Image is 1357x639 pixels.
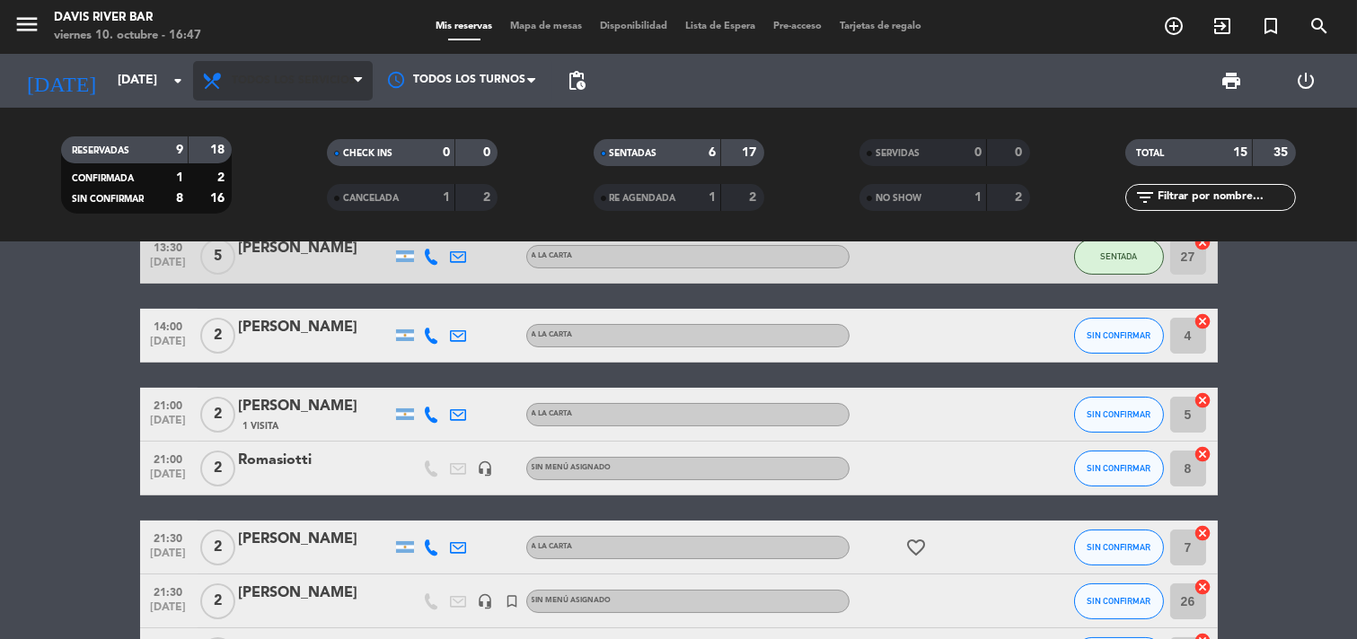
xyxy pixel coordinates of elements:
i: filter_list [1134,187,1156,208]
span: [DATE] [146,336,191,356]
div: [PERSON_NAME] [239,582,392,605]
button: SIN CONFIRMAR [1074,397,1164,433]
span: 2 [200,583,235,619]
span: A LA CARTA [532,252,573,259]
button: SIN CONFIRMAR [1074,530,1164,565]
button: SIN CONFIRMAR [1074,451,1164,486]
i: headset_mic [478,593,494,609]
span: Mapa de mesas [501,22,591,31]
span: SENTADAS [610,149,657,158]
div: [PERSON_NAME] [239,237,392,260]
strong: 9 [176,144,183,156]
i: power_settings_new [1295,70,1317,92]
i: cancel [1194,524,1212,542]
button: SIN CONFIRMAR [1074,318,1164,354]
strong: 1 [176,171,183,184]
span: A LA CARTA [532,410,573,417]
span: 1 Visita [243,419,279,433]
i: arrow_drop_down [167,70,189,92]
span: CANCELADA [343,194,399,203]
strong: 6 [709,146,716,159]
button: SENTADA [1074,239,1164,275]
strong: 2 [749,191,760,204]
i: cancel [1194,578,1212,596]
span: 5 [200,239,235,275]
strong: 0 [974,146,982,159]
span: SIN CONFIRMAR [72,195,144,204]
span: Mis reservas [427,22,501,31]
strong: 17 [742,146,760,159]
strong: 0 [443,146,450,159]
span: 21:00 [146,394,191,415]
i: favorite_border [906,537,928,558]
span: 21:00 [146,448,191,468]
span: 2 [200,397,235,433]
i: headset_mic [478,460,494,477]
button: menu [13,11,40,44]
span: [DATE] [146,468,191,489]
strong: 2 [483,191,494,204]
strong: 15 [1233,146,1247,159]
i: [DATE] [13,61,109,101]
span: 21:30 [146,527,191,547]
strong: 0 [1015,146,1026,159]
span: Sin menú asignado [532,597,612,604]
span: [DATE] [146,547,191,568]
div: Davis River Bar [54,9,201,27]
span: RESERVADAS [72,146,129,155]
span: SIN CONFIRMAR [1087,463,1150,473]
i: turned_in_not [505,593,521,609]
span: Pre-acceso [764,22,831,31]
div: viernes 10. octubre - 16:47 [54,27,201,45]
i: cancel [1194,233,1212,251]
i: cancel [1194,391,1212,409]
span: 21:30 [146,581,191,601]
span: [DATE] [146,601,191,622]
i: menu [13,11,40,38]
span: 14:00 [146,315,191,336]
span: Tarjetas de regalo [831,22,930,31]
strong: 0 [483,146,494,159]
span: SERVIDAS [876,149,920,158]
span: SIN CONFIRMAR [1087,409,1150,419]
strong: 8 [176,192,183,205]
strong: 1 [974,191,982,204]
span: A LA CARTA [532,331,573,338]
span: RE AGENDADA [610,194,676,203]
span: SIN CONFIRMAR [1087,596,1150,606]
button: SIN CONFIRMAR [1074,583,1164,619]
input: Filtrar por nombre... [1156,188,1295,207]
div: LOG OUT [1269,54,1344,108]
span: SENTADA [1100,251,1137,261]
i: exit_to_app [1212,15,1233,37]
span: Sin menú asignado [532,464,612,471]
div: [PERSON_NAME] [239,316,392,339]
i: search [1309,15,1330,37]
span: SIN CONFIRMAR [1087,330,1150,340]
strong: 16 [210,192,228,205]
span: SIN CONFIRMAR [1087,542,1150,552]
div: Romasiotti [239,449,392,472]
span: print [1220,70,1242,92]
span: 13:30 [146,236,191,257]
div: [PERSON_NAME] [239,395,392,418]
i: turned_in_not [1260,15,1282,37]
span: TOTAL [1136,149,1164,158]
span: pending_actions [566,70,587,92]
span: Todos los servicios [232,74,356,87]
strong: 18 [210,144,228,156]
span: Lista de Espera [676,22,764,31]
span: A LA CARTA [532,543,573,550]
strong: 2 [1015,191,1026,204]
strong: 35 [1273,146,1291,159]
span: [DATE] [146,257,191,277]
span: 2 [200,530,235,565]
i: cancel [1194,445,1212,463]
strong: 1 [443,191,450,204]
span: NO SHOW [876,194,921,203]
span: CONFIRMADA [72,174,134,183]
span: CHECK INS [343,149,392,158]
i: add_circle_outline [1163,15,1185,37]
strong: 1 [709,191,716,204]
strong: 2 [217,171,228,184]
